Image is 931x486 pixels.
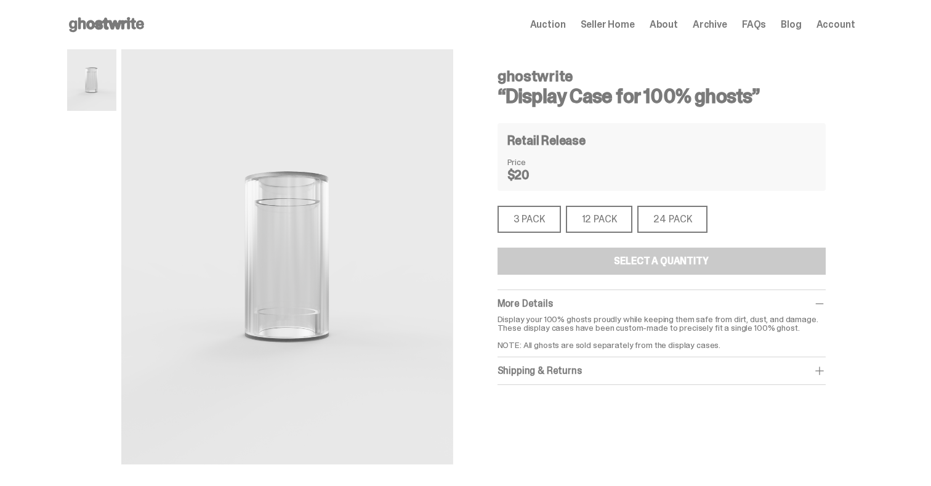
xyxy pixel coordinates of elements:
[498,69,826,84] h4: ghostwrite
[507,158,569,166] dt: Price
[637,206,707,233] div: 24 PACK
[507,134,586,147] h4: Retail Release
[121,49,453,464] img: display%20case%201.png
[781,20,801,30] a: Blog
[742,20,766,30] a: FAQs
[498,206,561,233] div: 3 PACK
[693,20,727,30] a: Archive
[650,20,678,30] a: About
[67,49,116,111] img: display%20case%201.png
[530,20,566,30] a: Auction
[498,297,553,310] span: More Details
[566,206,633,233] div: 12 PACK
[581,20,635,30] a: Seller Home
[507,169,569,181] dd: $20
[498,365,826,377] div: Shipping & Returns
[498,248,826,275] button: Select a Quantity
[498,315,826,349] p: Display your 100% ghosts proudly while keeping them safe from dirt, dust, and damage. These displ...
[614,256,708,266] div: Select a Quantity
[816,20,855,30] a: Account
[498,86,826,106] h3: “Display Case for 100% ghosts”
